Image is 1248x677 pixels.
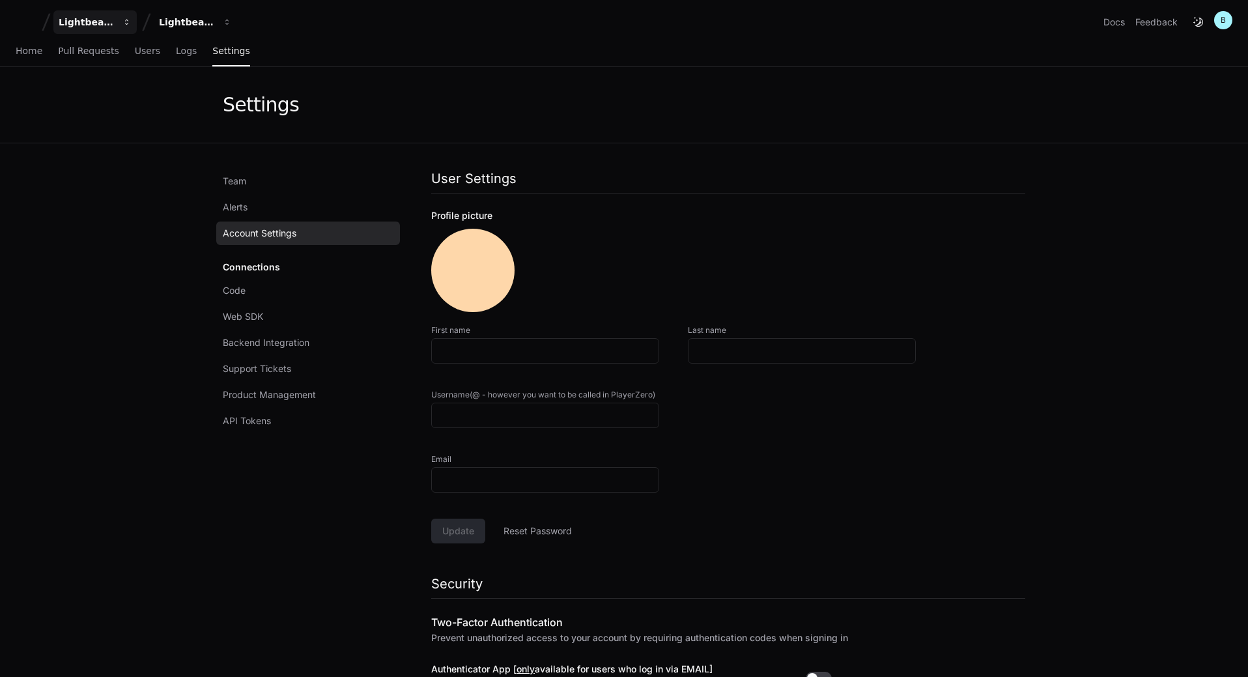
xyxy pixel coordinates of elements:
[216,331,400,354] a: Backend Integration
[59,16,115,29] div: Lightbeam Health
[154,10,237,34] button: Lightbeam Health Solutions
[53,10,137,34] button: Lightbeam Health
[135,36,160,66] a: Users
[431,325,681,336] label: First name
[176,36,197,66] a: Logs
[517,663,535,674] u: only
[223,201,248,214] span: Alerts
[223,362,291,375] span: Support Tickets
[58,36,119,66] a: Pull Requests
[496,525,578,538] span: Reset Password
[431,661,764,677] h3: Authenticator App [ available for users who log in via EMAIL]
[1103,16,1125,29] a: Docs
[1214,11,1232,29] button: B
[216,383,400,407] a: Product Management
[431,169,517,188] h1: User Settings
[485,519,589,543] button: Reset Password
[216,305,400,328] a: Web SDK
[688,325,938,336] label: Last name
[58,47,119,55] span: Pull Requests
[1135,16,1178,29] button: Feedback
[431,630,1025,646] p: Prevent unauthorized access to your account by requiring authentication codes when signing in
[223,310,263,323] span: Web SDK
[216,357,400,381] a: Support Tickets
[212,36,249,66] a: Settings
[470,390,655,399] span: (@ - however you want to be called in PlayerZero)
[431,575,1025,593] h1: Security
[216,279,400,302] a: Code
[1221,15,1226,25] h1: B
[223,284,246,297] span: Code
[216,409,400,433] a: API Tokens
[16,36,42,66] a: Home
[159,16,215,29] div: Lightbeam Health Solutions
[223,227,296,240] span: Account Settings
[223,414,271,427] span: API Tokens
[216,169,400,193] a: Team
[223,388,316,401] span: Product Management
[16,47,42,55] span: Home
[223,93,299,117] div: Settings
[176,47,197,55] span: Logs
[431,390,681,400] label: Username
[431,454,681,465] label: Email
[431,209,1025,222] div: Profile picture
[431,614,1025,630] h2: Two-Factor Authentication
[216,222,400,245] a: Account Settings
[135,47,160,55] span: Users
[216,195,400,219] a: Alerts
[223,336,309,349] span: Backend Integration
[223,175,246,188] span: Team
[212,47,249,55] span: Settings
